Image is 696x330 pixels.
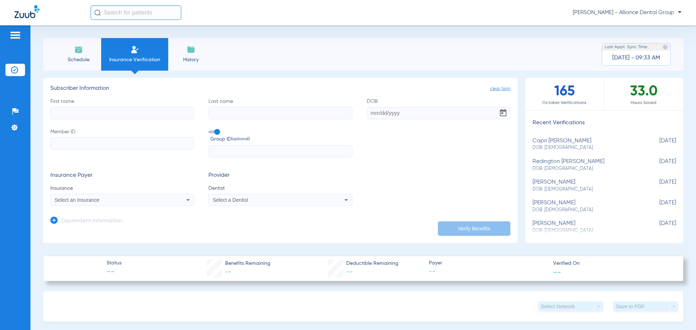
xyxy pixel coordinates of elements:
img: last sync help info [663,45,668,50]
h3: Provider [208,172,352,179]
div: redington [PERSON_NAME] [533,158,640,172]
span: -- [346,269,353,275]
span: [DATE] - 09:33 AM [612,54,660,62]
button: Verify Benefits [438,221,510,236]
div: [PERSON_NAME] [533,220,640,234]
label: DOB [367,98,510,119]
h3: Subscriber Information [50,85,510,92]
span: Select an Insurance [55,197,100,203]
span: Hours Saved [604,99,683,106]
img: Manual Insurance Verification [130,45,139,54]
span: [DATE] [640,200,676,213]
label: Last name [208,98,352,119]
span: [DATE] [640,158,676,172]
h3: Dependent Information [61,218,122,225]
img: History [187,45,195,54]
span: clear form [490,85,510,92]
small: (optional) [231,135,250,143]
div: capri [PERSON_NAME] [533,138,640,151]
button: Open calendar [496,106,510,120]
span: [DATE] [640,179,676,192]
img: hamburger-icon [9,31,21,39]
span: Status [107,259,121,267]
span: [DATE] [640,138,676,151]
label: First name [50,98,194,119]
span: Insurance [50,185,194,192]
span: Payer [429,259,547,267]
input: Search for patients [91,5,181,20]
span: DOB: [DEMOGRAPHIC_DATA] [533,145,640,151]
span: DOB: [DEMOGRAPHIC_DATA] [533,186,640,193]
span: Last Appt. Sync Time: [605,43,648,51]
span: Deductible Remaining [346,260,398,267]
span: Select a Dentist [213,197,248,203]
span: October Verifications [525,99,604,106]
div: 33.0 [604,78,683,110]
span: -- [225,269,232,275]
span: [PERSON_NAME] - Alliance Dental Group [573,9,681,16]
div: [PERSON_NAME] [533,179,640,192]
span: History [174,56,208,63]
input: Last name [208,107,352,119]
input: First name [50,107,194,119]
span: Verified On [553,260,671,267]
h3: Insurance Payer [50,172,194,179]
div: [PERSON_NAME] [533,200,640,213]
span: Insurance Verification [107,56,163,63]
span: -- [429,267,547,276]
span: DOB: [DEMOGRAPHIC_DATA] [533,166,640,172]
span: DOB: [DEMOGRAPHIC_DATA] [533,207,640,213]
span: Benefits Remaining [225,260,270,267]
img: Zuub Logo [14,5,40,18]
span: [DATE] [640,220,676,234]
div: 165 [525,78,604,110]
span: Schedule [61,56,96,63]
img: Search Icon [94,9,101,16]
span: Group ID [210,135,352,143]
h3: Recent Verifications [525,120,683,127]
span: -- [553,268,561,276]
img: Schedule [74,45,83,54]
input: Member ID [50,137,194,150]
span: Dentist [208,185,352,192]
label: Member ID [50,128,194,158]
span: -- [107,267,121,277]
input: DOBOpen calendar [367,107,510,119]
